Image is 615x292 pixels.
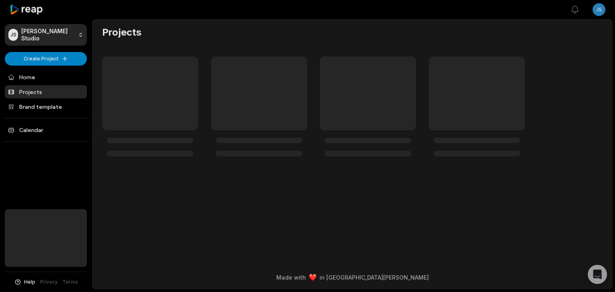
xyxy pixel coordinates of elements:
div: Open Intercom Messenger [588,265,607,284]
a: Home [5,70,87,84]
a: Privacy [40,278,58,286]
button: Help [14,278,35,286]
a: Calendar [5,123,87,136]
span: Help [24,278,35,286]
button: Create Project [5,52,87,66]
div: Made with in [GEOGRAPHIC_DATA][PERSON_NAME] [100,273,605,282]
a: Projects [5,85,87,98]
div: JS [8,29,18,41]
p: [PERSON_NAME] Studio [21,28,75,42]
img: heart emoji [309,274,316,281]
h2: Projects [102,26,141,39]
a: Terms [62,278,78,286]
a: Brand template [5,100,87,113]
